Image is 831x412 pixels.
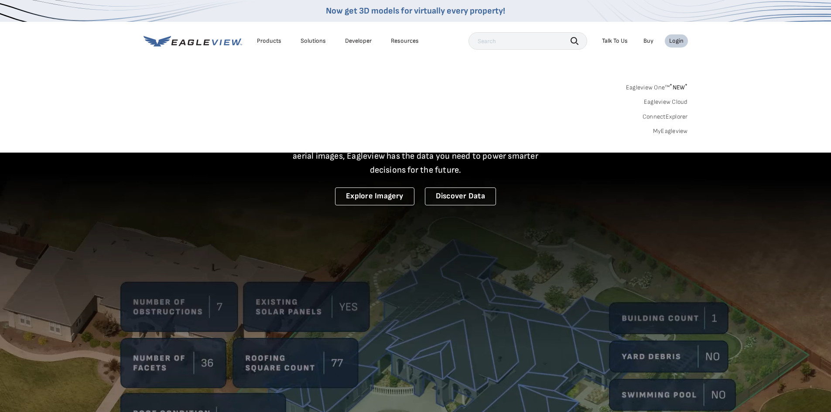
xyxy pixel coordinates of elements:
[670,84,687,91] span: NEW
[653,127,688,135] a: MyEagleview
[643,37,653,45] a: Buy
[669,37,684,45] div: Login
[257,37,281,45] div: Products
[643,113,688,121] a: ConnectExplorer
[469,32,587,50] input: Search
[391,37,419,45] div: Resources
[282,135,549,177] p: A new era starts here. Built on more than 3.5 billion high-resolution aerial images, Eagleview ha...
[425,187,496,205] a: Discover Data
[301,37,326,45] div: Solutions
[626,81,688,91] a: Eagleview One™*NEW*
[644,98,688,106] a: Eagleview Cloud
[345,37,372,45] a: Developer
[602,37,628,45] div: Talk To Us
[326,6,505,16] a: Now get 3D models for virtually every property!
[335,187,414,205] a: Explore Imagery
